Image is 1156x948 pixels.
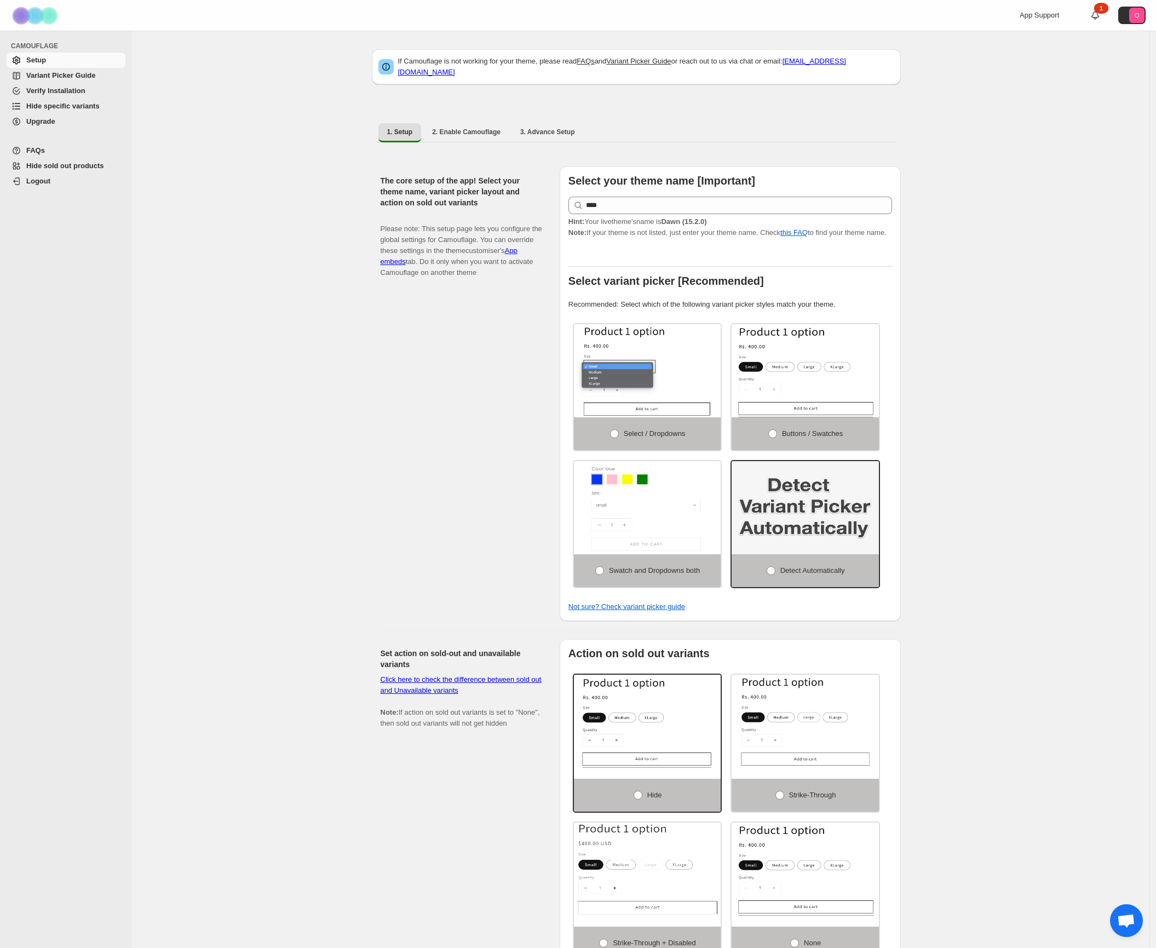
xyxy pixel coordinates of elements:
span: Strike-through + Disabled [613,939,695,947]
b: Select variant picker [Recommended] [568,275,764,287]
a: 1 [1090,10,1101,21]
span: Hide sold out products [26,162,104,170]
span: Logout [26,177,50,185]
span: If action on sold out variants is set to "None", then sold out variants will not get hidden [381,675,542,727]
span: Hide [647,791,662,799]
button: Avatar with initials Q [1118,7,1146,24]
a: this FAQ [780,228,808,237]
span: Hide specific variants [26,102,100,110]
a: Click here to check the difference between sold out and Unavailable variants [381,675,542,694]
span: FAQs [26,146,45,154]
p: Recommended: Select which of the following variant picker styles match your theme. [568,299,892,310]
span: App Support [1020,11,1059,19]
p: If your theme is not listed, just enter your theme name. Check to find your theme name. [568,216,892,238]
img: None [732,823,879,916]
span: Setup [26,56,46,64]
img: Detect Automatically [732,461,879,554]
span: 3. Advance Setup [520,128,575,136]
a: Hide specific variants [7,99,125,114]
span: Swatch and Dropdowns both [609,566,700,574]
strong: Dawn (15.2.0) [661,217,706,226]
text: Q [1135,12,1140,19]
a: Verify Installation [7,83,125,99]
img: Strike-through + Disabled [574,823,721,916]
p: Please note: This setup page lets you configure the global settings for Camouflage. You can overr... [381,212,542,278]
a: Variant Picker Guide [606,57,671,65]
img: Hide [574,675,721,768]
span: None [804,939,821,947]
a: Upgrade [7,114,125,129]
span: Verify Installation [26,87,85,95]
a: Hide sold out products [7,158,125,174]
a: Setup [7,53,125,68]
span: Detect Automatically [780,566,845,574]
span: 1. Setup [387,128,413,136]
h2: Set action on sold-out and unavailable variants [381,648,542,670]
span: Upgrade [26,117,55,125]
strong: Hint: [568,217,585,226]
p: If Camouflage is not working for your theme, please read and or reach out to us via chat or email: [398,56,894,78]
a: Not sure? Check variant picker guide [568,602,685,611]
span: Strike-through [789,791,836,799]
span: Your live theme's name is [568,217,707,226]
div: Open chat [1110,904,1143,937]
img: Buttons / Swatches [732,324,879,417]
b: Note: [381,708,399,716]
img: Strike-through [732,675,879,768]
b: Select your theme name [Important] [568,175,755,187]
span: Avatar with initials Q [1129,8,1145,23]
img: Camouflage [9,1,64,31]
a: Variant Picker Guide [7,68,125,83]
img: Swatch and Dropdowns both [574,461,721,554]
b: Action on sold out variants [568,647,710,659]
span: Select / Dropdowns [624,429,686,438]
span: CAMOUFLAGE [11,42,126,50]
a: FAQs [577,57,595,65]
span: 2. Enable Camouflage [432,128,501,136]
div: 1 [1094,3,1108,14]
span: Variant Picker Guide [26,71,95,79]
a: Logout [7,174,125,189]
a: FAQs [7,143,125,158]
span: Buttons / Swatches [782,429,843,438]
img: Select / Dropdowns [574,324,721,417]
strong: Note: [568,228,586,237]
h2: The core setup of the app! Select your theme name, variant picker layout and action on sold out v... [381,175,542,208]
